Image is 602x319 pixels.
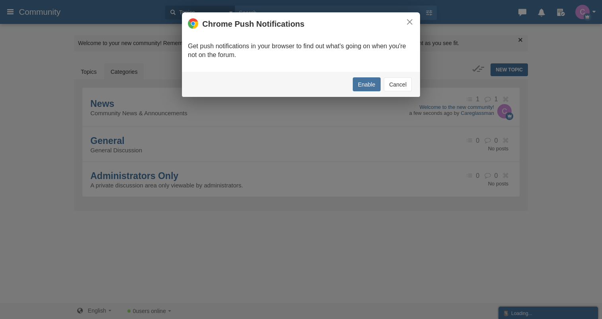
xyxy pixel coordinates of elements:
button: × [405,18,414,26]
span: Chrome [202,20,233,28]
button: Cancel [384,77,412,91]
button: Enable [353,77,381,91]
p: Get push notifications in your browser to find out what's going on when you're not on the forum. [188,42,414,60]
span: Push Notifications [235,20,305,28]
